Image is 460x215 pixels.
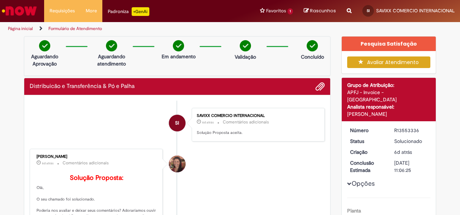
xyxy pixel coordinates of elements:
[394,149,412,155] time: 21/09/2025 23:25:09
[347,110,431,118] div: [PERSON_NAME]
[240,40,251,51] img: check-circle-green.png
[310,7,336,14] span: Rascunhos
[307,40,318,51] img: check-circle-green.png
[132,7,149,16] p: +GenAi
[197,130,317,136] p: Solução Proposta aceita.
[235,53,256,60] p: Validação
[162,53,196,60] p: Em andamento
[70,174,123,182] b: Solução Proposta:
[376,8,455,14] span: SAVIXX COMERCIO INTERNACIONAL
[27,53,62,67] p: Aguardando Aprovação
[106,40,117,51] img: check-circle-green.png
[169,156,186,172] div: Selma Rosa Resende Marques
[347,81,431,89] div: Grupo de Atribuição:
[175,114,179,132] span: SI
[394,159,428,174] div: [DATE] 11:06:25
[30,83,135,90] h2: Distribuicão e Transferência & Pó e Palha Histórico de tíquete
[42,161,54,165] span: 6d atrás
[394,148,428,156] div: 21/09/2025 23:25:09
[42,161,54,165] time: 22/09/2025 09:05:09
[50,7,75,14] span: Requisições
[39,40,50,51] img: check-circle-green.png
[1,4,38,18] img: ServiceNow
[367,8,370,13] span: SI
[197,114,317,118] div: SAVIXX COMERCIO INTERNACIONAL
[345,148,389,156] dt: Criação
[345,127,389,134] dt: Número
[287,8,293,14] span: 1
[5,22,301,35] ul: Trilhas de página
[315,82,325,91] button: Adicionar anexos
[63,160,109,166] small: Comentários adicionais
[345,138,389,145] dt: Status
[345,159,389,174] dt: Conclusão Estimada
[202,120,214,125] time: 22/09/2025 10:11:34
[342,37,436,51] div: Pesquisa Satisfação
[394,138,428,145] div: Solucionado
[347,207,361,214] b: Planta
[304,8,336,14] a: Rascunhos
[347,103,431,110] div: Analista responsável:
[347,56,431,68] button: Avaliar Atendimento
[394,127,428,134] div: R13553336
[301,53,324,60] p: Concluído
[8,26,33,31] a: Página inicial
[48,26,102,31] a: Formulário de Atendimento
[108,7,149,16] div: Padroniza
[202,120,214,125] span: 6d atrás
[223,119,269,125] small: Comentários adicionais
[347,89,431,103] div: APFJ - Invoice - [GEOGRAPHIC_DATA]
[94,53,129,67] p: Aguardando atendimento
[169,115,186,131] div: SAVIXX COMERCIO INTERNACIONAL
[86,7,97,14] span: More
[266,7,286,14] span: Favoritos
[37,155,157,159] div: [PERSON_NAME]
[173,40,184,51] img: check-circle-green.png
[394,149,412,155] span: 6d atrás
